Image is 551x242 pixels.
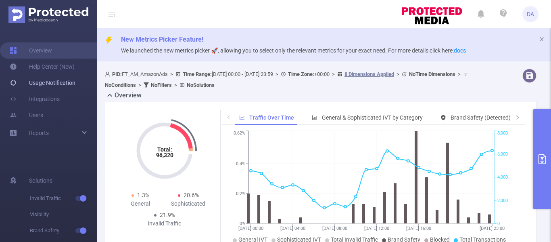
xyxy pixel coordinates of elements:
i: icon: user [105,72,112,77]
img: Protected Media [8,6,88,23]
tspan: [DATE] 04:00 [280,226,305,231]
b: Time Zone: [288,71,314,77]
b: No Solutions [187,82,215,88]
div: Sophisticated [165,200,213,208]
b: No Filters [151,82,172,88]
span: Traffic Over Time [249,114,294,121]
span: > [330,71,337,77]
span: Brand Safety (Detected) [451,114,511,121]
tspan: Total: [157,146,172,153]
tspan: 96,320 [156,152,173,158]
a: Users [10,107,43,123]
span: Visibility [30,206,97,223]
a: Integrations [10,91,60,107]
span: Solutions [29,173,52,189]
span: FT_AM_AmazonAds [DATE] 00:00 - [DATE] 23:59 +00:00 [105,71,470,88]
tspan: 8,000 [497,131,508,136]
span: 21.9% [160,212,175,218]
a: Usage Notification [10,75,75,91]
span: New Metrics Picker Feature! [121,36,203,43]
span: > [168,71,175,77]
tspan: [DATE] 08:00 [322,226,347,231]
h2: Overview [115,90,142,100]
tspan: 0 [497,221,500,226]
span: > [273,71,281,77]
tspan: [DATE] 00:00 [238,226,263,231]
span: 1.3% [137,192,149,198]
i: icon: close [539,36,545,42]
i: icon: left [226,115,231,120]
i: icon: line-chart [239,115,245,120]
span: > [136,82,144,88]
b: No Time Dimensions [409,71,455,77]
tspan: 6,000 [497,152,508,157]
span: > [172,82,179,88]
span: We launched the new metrics picker 🚀, allowing you to select only the relevant metrics for your e... [121,47,466,54]
tspan: 0.62% [234,131,245,136]
span: 20.6% [184,192,199,198]
div: Invalid Traffic [140,219,188,228]
b: PID: [112,71,122,77]
tspan: 0.4% [236,161,245,166]
i: icon: bar-chart [312,115,317,120]
tspan: [DATE] 16:00 [406,226,431,231]
i: icon: thunderbolt [105,36,113,44]
a: docs [454,47,466,54]
span: > [455,71,463,77]
tspan: 2,000 [497,198,508,203]
tspan: 4,000 [497,175,508,180]
b: Time Range: [183,71,212,77]
a: Help Center (New) [10,59,75,75]
span: Reports [29,130,49,136]
a: Reports [29,125,49,141]
div: General [117,200,165,208]
span: DA [527,6,534,22]
span: > [394,71,402,77]
u: 8 Dimensions Applied [344,71,394,77]
tspan: [DATE] 23:00 [480,226,505,231]
span: Invalid Traffic [30,190,97,206]
a: Overview [10,42,52,59]
b: No Conditions [105,82,136,88]
button: icon: close [539,35,545,44]
tspan: 0.2% [236,191,245,196]
span: General & Sophisticated IVT by Category [322,114,423,121]
i: icon: right [515,115,520,120]
span: Brand Safety [30,223,97,239]
tspan: 0% [240,221,245,226]
tspan: [DATE] 12:00 [364,226,389,231]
